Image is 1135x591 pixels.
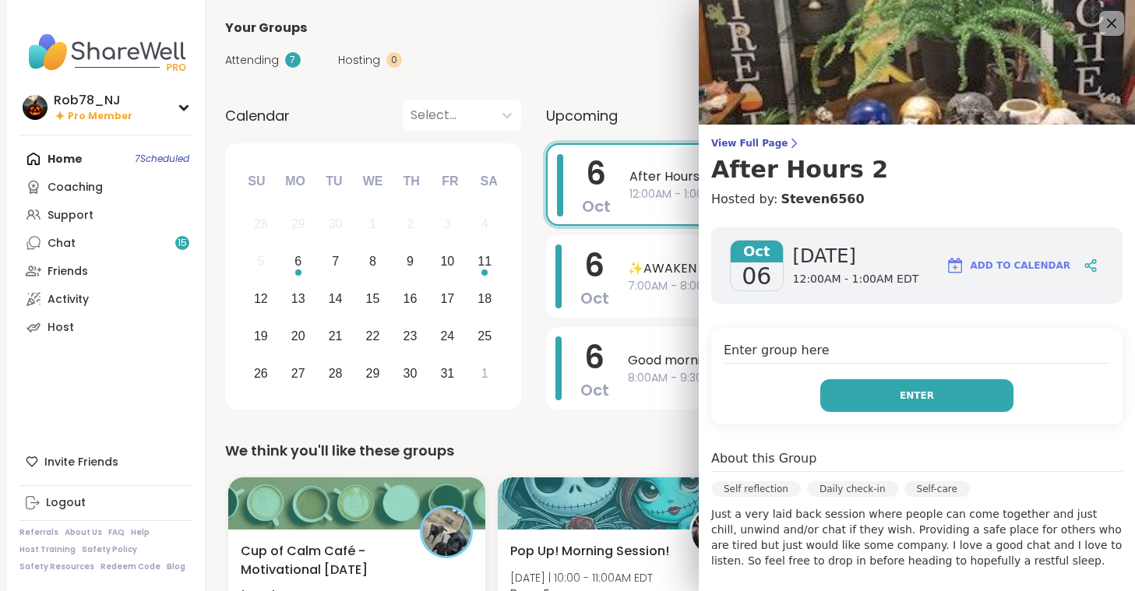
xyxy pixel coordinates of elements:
div: Choose Wednesday, October 29th, 2025 [356,357,389,390]
div: 28 [329,363,343,384]
div: 29 [291,213,305,234]
span: 8:00AM - 9:30AM EDT [628,370,1082,386]
span: Enter [900,389,934,403]
div: 13 [291,288,305,309]
div: 27 [291,363,305,384]
div: 7 [332,251,339,272]
span: 12:00AM - 1:00AM EDT [629,186,1080,202]
div: Friends [48,264,88,280]
span: After Hours 2 [629,167,1080,186]
div: 15 [366,288,380,309]
div: Choose Sunday, October 19th, 2025 [245,319,278,353]
span: Pro Member [68,110,132,123]
div: Choose Wednesday, October 8th, 2025 [356,245,389,279]
div: 8 [369,251,376,272]
span: Cup of Calm Café - Motivational [DATE] [241,542,403,579]
div: Chat [48,236,76,252]
a: Host Training [19,544,76,555]
div: Choose Sunday, October 12th, 2025 [245,283,278,316]
img: ShareWell Nav Logo [19,25,193,79]
span: 7:00AM - 8:00AM EDT [628,278,1082,294]
a: Support [19,201,193,229]
div: 17 [440,288,454,309]
div: Sa [471,164,506,199]
div: Rob78_NJ [54,92,132,109]
div: 14 [329,288,343,309]
div: Fr [433,164,467,199]
div: Not available Tuesday, September 30th, 2025 [319,208,352,241]
div: 1 [481,363,488,384]
a: Host [19,313,193,341]
button: Enter [820,379,1013,412]
img: Amie89 [422,508,471,556]
div: Choose Friday, October 24th, 2025 [431,319,464,353]
div: Choose Friday, October 10th, 2025 [431,245,464,279]
div: Not available Thursday, October 2nd, 2025 [393,208,427,241]
a: About Us [65,527,102,538]
div: Not available Wednesday, October 1st, 2025 [356,208,389,241]
span: Hosting [338,52,380,69]
div: Choose Wednesday, October 22nd, 2025 [356,319,389,353]
div: 18 [478,288,492,309]
div: Choose Monday, October 6th, 2025 [281,245,315,279]
div: Self-care [904,481,970,497]
div: Choose Monday, October 27th, 2025 [281,357,315,390]
span: 12:00AM - 1:00AM EDT [793,272,919,287]
div: 22 [366,325,380,347]
div: Invite Friends [19,448,193,476]
div: Choose Tuesday, October 7th, 2025 [319,245,352,279]
h3: After Hours 2 [711,156,1123,184]
div: 9 [407,251,414,272]
span: View Full Page [711,137,1123,150]
div: Choose Friday, October 31st, 2025 [431,357,464,390]
div: Support [48,208,93,223]
a: Blog [167,561,185,572]
span: Upcoming [546,105,618,126]
div: 19 [254,325,268,347]
div: Activity [48,292,89,308]
div: Choose Wednesday, October 15th, 2025 [356,283,389,316]
div: 20 [291,325,305,347]
a: Chat15 [19,229,193,257]
div: 26 [254,363,268,384]
div: 5 [257,251,264,272]
a: Referrals [19,527,58,538]
div: Th [394,164,428,199]
span: Oct [582,195,611,217]
div: 30 [329,213,343,234]
div: Choose Tuesday, October 14th, 2025 [319,283,352,316]
span: Your Groups [225,19,307,37]
div: 28 [254,213,268,234]
div: Choose Tuesday, October 21st, 2025 [319,319,352,353]
div: Not available Monday, September 29th, 2025 [281,208,315,241]
span: 6 [584,244,605,287]
div: 16 [404,288,418,309]
div: Su [239,164,273,199]
a: View Full PageAfter Hours 2 [711,137,1123,184]
div: 24 [440,325,454,347]
div: Choose Thursday, October 30th, 2025 [393,357,427,390]
div: Choose Friday, October 17th, 2025 [431,283,464,316]
div: Choose Saturday, October 11th, 2025 [468,245,502,279]
a: FAQ [108,527,125,538]
div: Choose Sunday, October 26th, 2025 [245,357,278,390]
div: Tu [317,164,351,199]
span: 15 [178,237,187,250]
div: 0 [386,52,402,68]
div: Choose Thursday, October 9th, 2025 [393,245,427,279]
div: Choose Saturday, October 25th, 2025 [468,319,502,353]
a: Safety Resources [19,561,94,572]
a: Friends [19,257,193,285]
div: Choose Thursday, October 23rd, 2025 [393,319,427,353]
a: Logout [19,489,193,517]
span: 6 [586,152,606,195]
div: Choose Monday, October 20th, 2025 [281,319,315,353]
div: Choose Tuesday, October 28th, 2025 [319,357,352,390]
div: Choose Thursday, October 16th, 2025 [393,283,427,316]
div: Daily check-in [807,481,898,497]
div: 29 [366,363,380,384]
div: Not available Saturday, October 4th, 2025 [468,208,502,241]
div: 11 [478,251,492,272]
div: 21 [329,325,343,347]
span: 6 [584,336,605,379]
